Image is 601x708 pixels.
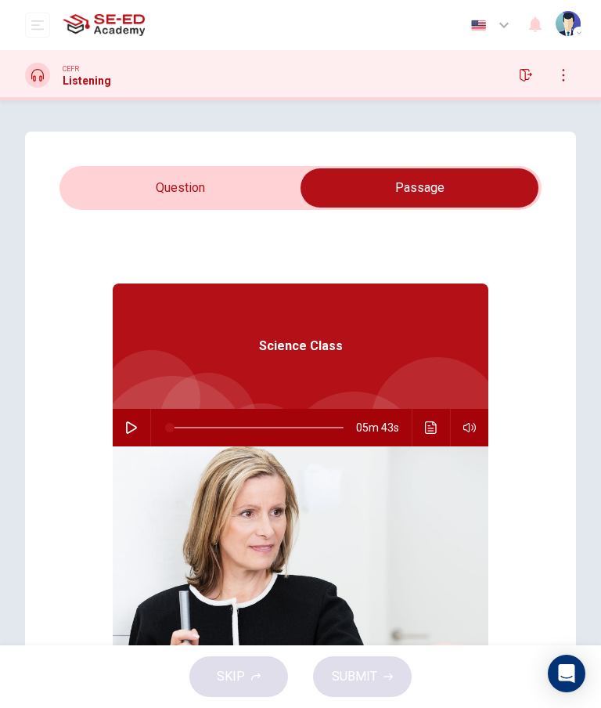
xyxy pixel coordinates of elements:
span: 05m 43s [356,409,412,446]
img: Profile picture [556,11,581,36]
img: Science Class [113,446,488,697]
span: CEFR [63,63,79,74]
span: Science Class [259,337,343,356]
button: open mobile menu [25,13,50,38]
h1: Listening [63,74,111,87]
img: en [469,20,488,31]
div: Open Intercom Messenger [548,655,585,692]
img: SE-ED Academy logo [63,9,145,41]
button: Click to see the audio transcription [419,409,444,446]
